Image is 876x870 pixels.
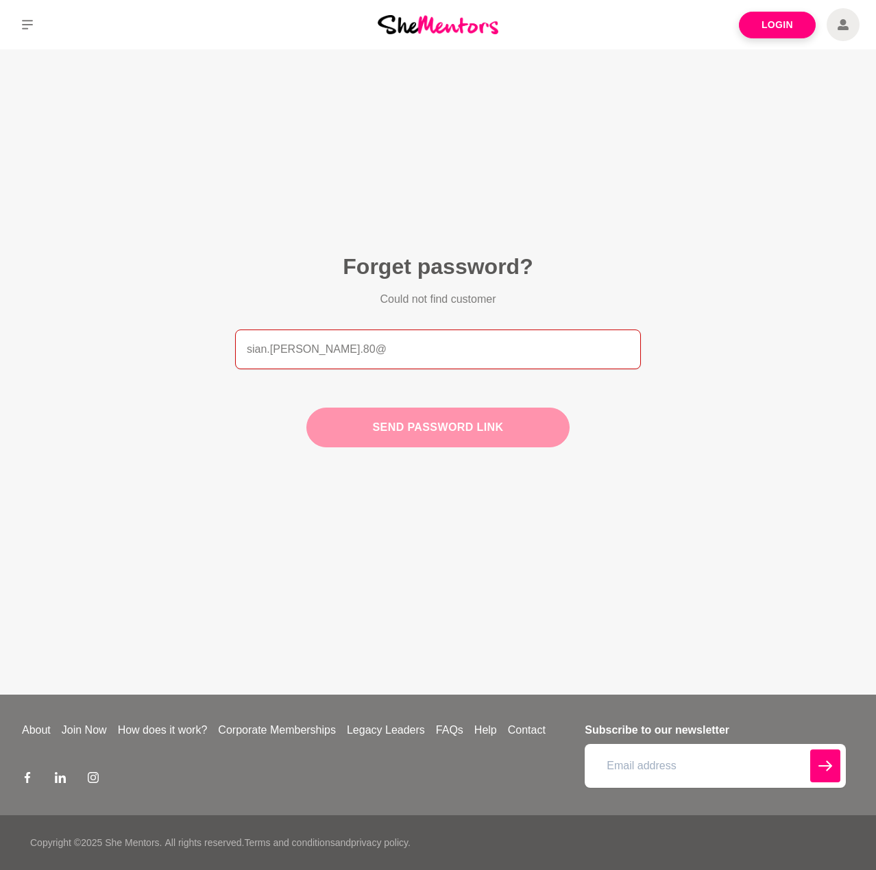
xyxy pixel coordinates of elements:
a: Facebook [22,771,33,788]
a: Corporate Memberships [212,722,341,738]
p: Could not find customer [306,291,570,308]
h4: Subscribe to our newsletter [585,722,846,738]
a: LinkedIn [55,771,66,788]
a: About [16,722,56,738]
input: Email address [235,330,641,369]
a: FAQs [430,722,469,738]
a: Legacy Leaders [341,722,430,738]
a: Join Now [56,722,112,738]
input: Email address [585,744,846,788]
p: All rights reserved. and . [165,836,410,850]
img: She Mentors Logo [378,15,498,34]
a: Login [739,12,816,38]
a: Terms and conditions [244,837,334,848]
button: Send password link [306,408,570,447]
a: Contact [502,722,551,738]
a: How does it work? [112,722,213,738]
a: Instagram [88,771,99,788]
a: privacy policy [351,837,408,848]
p: Copyright © 2025 She Mentors . [30,836,162,850]
a: Help [469,722,502,738]
h2: Forget password? [235,253,641,280]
